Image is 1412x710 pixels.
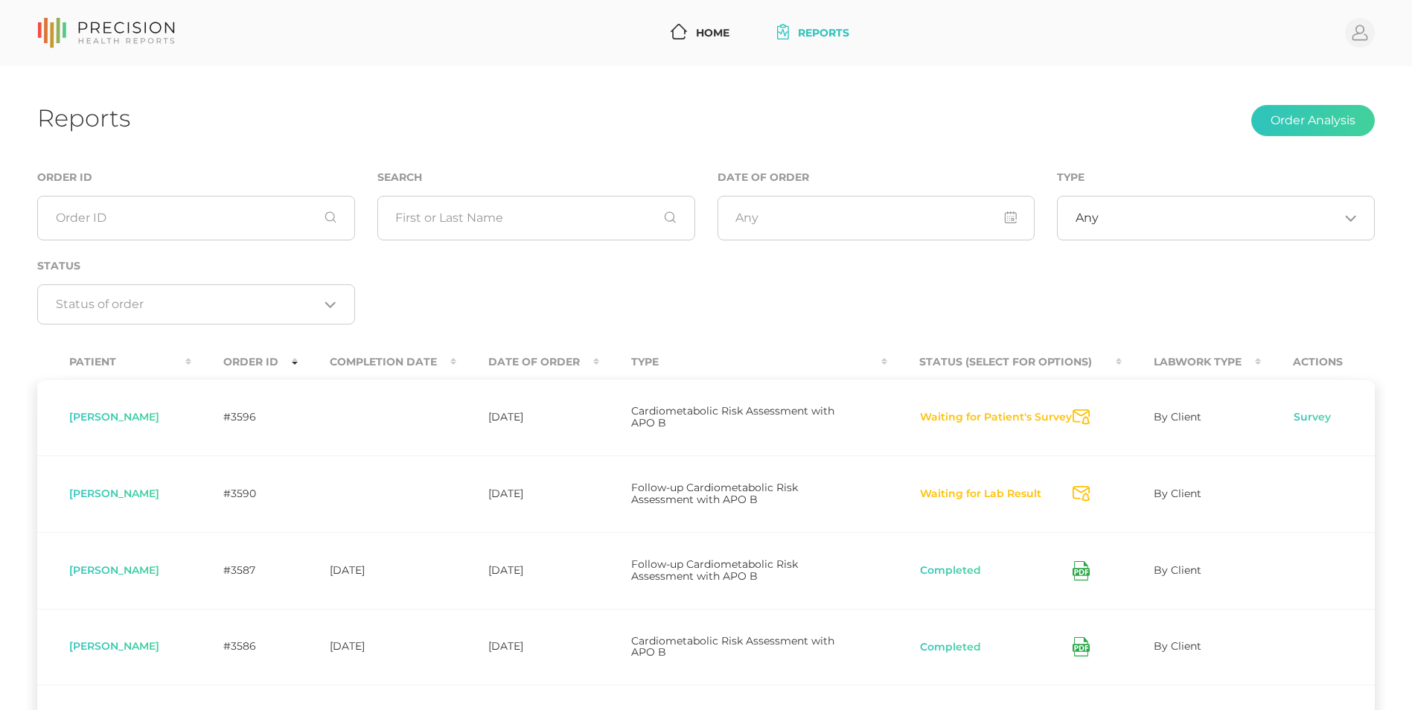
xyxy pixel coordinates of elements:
span: By Client [1154,410,1201,423]
td: #3586 [191,609,298,685]
input: Order ID [37,196,355,240]
span: Follow-up Cardiometabolic Risk Assessment with APO B [631,557,798,583]
span: [PERSON_NAME] [69,639,159,653]
th: Order ID : activate to sort column ascending [191,345,298,379]
th: Date Of Order : activate to sort column ascending [456,345,599,379]
td: [DATE] [298,609,456,685]
td: [DATE] [456,532,599,609]
span: Cardiometabolic Risk Assessment with APO B [631,634,834,659]
svg: Send Notification [1073,486,1090,502]
span: Cardiometabolic Risk Assessment with APO B [631,404,834,429]
span: By Client [1154,487,1201,500]
label: Order ID [37,171,92,184]
span: [PERSON_NAME] [69,487,159,500]
svg: Send Notification [1073,409,1090,425]
th: Completion Date : activate to sort column ascending [298,345,456,379]
label: Date of Order [718,171,809,184]
td: [DATE] [456,455,599,532]
a: Reports [771,19,855,47]
button: Order Analysis [1251,105,1375,136]
span: By Client [1154,639,1201,653]
td: #3596 [191,379,298,455]
span: By Client [1154,563,1201,577]
input: First or Last Name [377,196,695,240]
input: Search for option [56,297,319,312]
button: Waiting for Patient's Survey [919,410,1073,425]
th: Patient : activate to sort column ascending [37,345,191,379]
th: Status (Select for Options) : activate to sort column ascending [887,345,1122,379]
a: Home [665,19,735,47]
div: Search for option [37,284,355,324]
a: Survey [1293,410,1332,425]
th: Actions [1261,345,1375,379]
div: Search for option [1057,196,1375,240]
label: Type [1057,171,1084,184]
th: Labwork Type : activate to sort column ascending [1122,345,1261,379]
label: Status [37,260,80,272]
label: Search [377,171,422,184]
h1: Reports [37,103,130,132]
button: Completed [919,640,982,655]
td: [DATE] [298,532,456,609]
th: Type : activate to sort column ascending [599,345,887,379]
input: Search for option [1099,211,1339,226]
td: #3587 [191,532,298,609]
button: Completed [919,563,982,578]
span: Any [1076,211,1099,226]
span: [PERSON_NAME] [69,410,159,423]
td: [DATE] [456,379,599,455]
input: Any [718,196,1035,240]
span: Follow-up Cardiometabolic Risk Assessment with APO B [631,481,798,506]
td: [DATE] [456,609,599,685]
button: Waiting for Lab Result [919,487,1042,502]
span: [PERSON_NAME] [69,563,159,577]
td: #3590 [191,455,298,532]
